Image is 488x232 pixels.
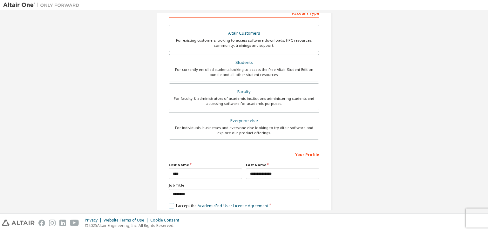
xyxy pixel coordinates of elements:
[38,220,45,226] img: facebook.svg
[173,38,315,48] div: For existing customers looking to access software downloads, HPC resources, community, trainings ...
[173,96,315,106] div: For faculty & administrators of academic institutions administering students and accessing softwa...
[169,183,319,188] label: Job Title
[173,29,315,38] div: Altair Customers
[150,218,183,223] div: Cookie Consent
[70,220,79,226] img: youtube.svg
[173,58,315,67] div: Students
[49,220,56,226] img: instagram.svg
[2,220,35,226] img: altair_logo.svg
[59,220,66,226] img: linkedin.svg
[173,116,315,125] div: Everyone else
[169,162,242,167] label: First Name
[173,125,315,135] div: For individuals, businesses and everyone else looking to try Altair software and explore our prod...
[85,223,183,228] p: © 2025 Altair Engineering, Inc. All Rights Reserved.
[246,162,319,167] label: Last Name
[104,218,150,223] div: Website Terms of Use
[173,67,315,77] div: For currently enrolled students looking to access the free Altair Student Edition bundle and all ...
[3,2,83,8] img: Altair One
[85,218,104,223] div: Privacy
[169,203,268,208] label: I accept the
[198,203,268,208] a: Academic End-User License Agreement
[169,149,319,159] div: Your Profile
[173,87,315,96] div: Faculty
